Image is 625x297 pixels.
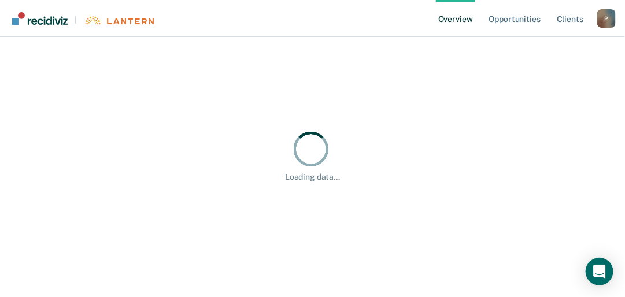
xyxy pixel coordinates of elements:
img: Lantern [84,16,154,25]
div: Loading data... [285,172,340,182]
div: Open Intercom Messenger [586,258,613,285]
button: Profile dropdown button [597,9,616,28]
div: P [597,9,616,28]
span: | [68,15,84,25]
img: Recidiviz [12,12,68,25]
